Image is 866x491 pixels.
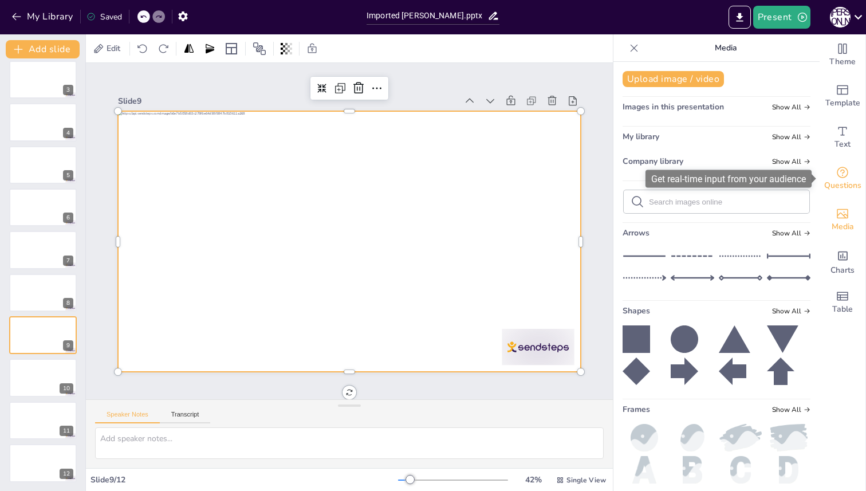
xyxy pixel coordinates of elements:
[60,469,73,479] div: 12
[86,11,122,22] div: Saved
[645,170,812,188] div: Get real-time input from your audience
[222,40,241,58] div: Layout
[623,101,724,112] span: Images in this presentation
[623,456,666,484] img: a.png
[9,146,77,184] div: 5
[772,133,810,141] span: Show all
[825,97,860,109] span: Template
[719,424,762,451] img: paint2.png
[60,383,73,394] div: 10
[824,179,861,192] span: Questions
[63,170,73,180] div: 5
[623,156,683,167] span: Company library
[830,7,851,28] div: Е [PERSON_NAME]
[820,158,865,199] div: Get real-time input from your audience
[719,456,762,484] img: c.png
[830,6,851,29] button: Е [PERSON_NAME]
[671,424,714,451] img: oval.png
[832,303,853,316] span: Table
[829,56,856,68] span: Theme
[9,7,78,26] button: My Library
[63,256,73,266] div: 7
[9,61,77,99] div: 3
[9,359,77,396] div: 10
[820,117,865,158] div: Add text boxes
[767,456,810,484] img: d.png
[9,402,77,439] div: 11
[367,7,487,24] input: Insert title
[9,274,77,312] div: 8
[9,103,77,141] div: 4
[820,76,865,117] div: Add ready made slides
[9,316,77,354] div: 9
[160,411,211,423] button: Transcript
[820,34,865,76] div: Change the overall theme
[623,71,724,87] button: Upload image / video
[832,221,854,233] span: Media
[820,241,865,282] div: Add charts and graphs
[623,424,666,451] img: ball.png
[104,43,123,54] span: Edit
[6,40,80,58] button: Add slide
[9,231,77,269] div: 7
[63,340,73,351] div: 9
[772,158,810,166] span: Show all
[649,198,802,206] input: Search images online
[519,474,547,485] div: 42 %
[63,213,73,223] div: 6
[60,426,73,436] div: 11
[671,456,714,484] img: b.png
[772,406,810,414] span: Show all
[623,131,659,142] span: My library
[772,229,810,237] span: Show all
[623,305,650,316] span: Shapes
[834,138,851,151] span: Text
[9,444,77,482] div: 12
[63,298,73,308] div: 8
[566,476,606,485] span: Single View
[95,411,160,423] button: Speaker Notes
[253,42,266,56] span: Position
[820,199,865,241] div: Add images, graphics, shapes or video
[90,474,398,485] div: Slide 9 / 12
[623,227,649,238] span: Arrows
[767,424,810,451] img: paint.png
[753,6,810,29] button: Present
[830,264,855,277] span: Charts
[63,85,73,95] div: 3
[820,282,865,323] div: Add a table
[63,128,73,138] div: 4
[772,103,810,111] span: Show all
[643,34,808,62] p: Media
[9,188,77,226] div: 6
[772,307,810,315] span: Show all
[729,6,751,29] button: Export to PowerPoint
[623,404,650,415] span: Frames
